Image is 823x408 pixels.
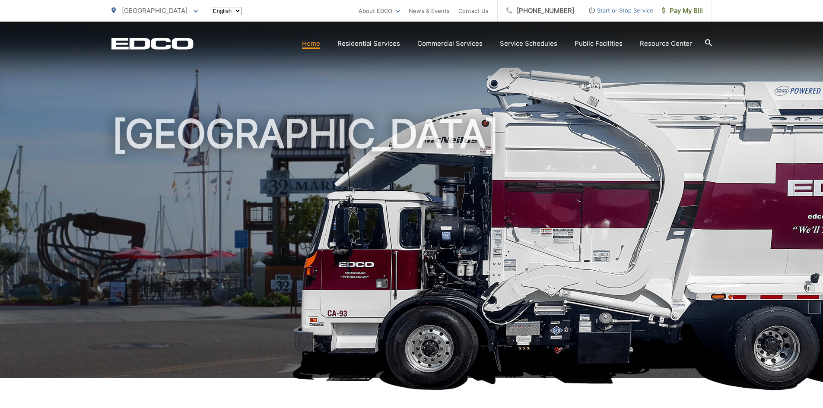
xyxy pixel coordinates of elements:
a: Home [302,38,320,49]
a: Commercial Services [417,38,483,49]
span: Pay My Bill [662,6,703,16]
a: Resource Center [640,38,692,49]
h1: [GEOGRAPHIC_DATA] [111,112,712,386]
span: [GEOGRAPHIC_DATA] [122,6,187,15]
a: About EDCO [359,6,400,16]
a: Contact Us [458,6,489,16]
select: Select a language [211,7,241,15]
a: Public Facilities [575,38,623,49]
a: Residential Services [337,38,400,49]
a: News & Events [409,6,450,16]
a: Service Schedules [500,38,557,49]
a: EDCD logo. Return to the homepage. [111,38,194,50]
